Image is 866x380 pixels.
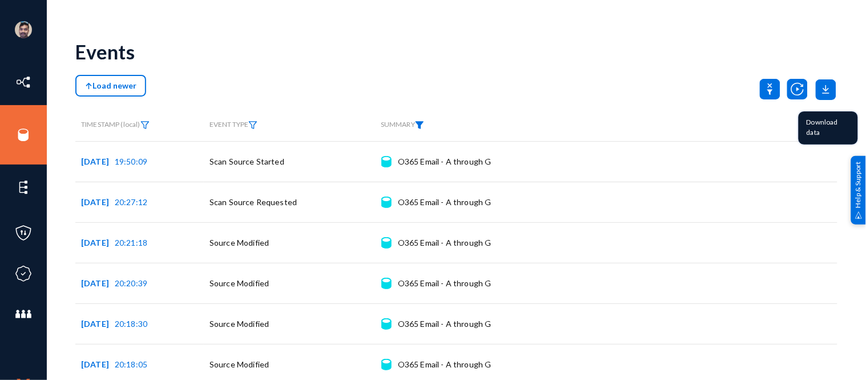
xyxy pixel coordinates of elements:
span: 20:18:05 [115,359,147,369]
div: O365 Email - A through G [398,237,492,249]
img: icon-compliance.svg [15,265,32,282]
div: Events [75,40,135,63]
img: icon-inventory.svg [15,74,32,91]
span: Source Modified [210,359,269,369]
img: icon-members.svg [15,306,32,323]
div: O365 Email - A through G [398,197,492,208]
div: O365 Email - A through G [398,156,492,167]
span: Source Modified [210,319,269,329]
span: 20:21:18 [115,238,147,247]
span: 20:18:30 [115,319,147,329]
span: Scan Source Started [210,157,284,166]
div: Download data [799,111,858,145]
span: [DATE] [81,319,115,329]
span: [DATE] [81,238,115,247]
span: TIMESTAMP (local) [81,120,150,129]
button: Load newer [75,75,146,97]
span: [DATE] [81,278,115,288]
img: help_support.svg [855,211,863,219]
img: icon-sources.svg [15,126,32,143]
img: icon-filter.svg [140,121,150,129]
span: EVENT TYPE [210,121,257,129]
span: Load newer [85,81,136,90]
div: O365 Email - A through G [398,359,492,370]
div: Help & Support [851,155,866,224]
div: O365 Email - A through G [398,278,492,289]
img: icon-source.svg [381,237,391,249]
img: icon-source.svg [381,156,391,167]
span: Scan Source Requested [210,197,297,207]
span: Source Modified [210,238,269,247]
img: icon-source.svg [381,197,391,208]
img: icon-utility-autoscan.svg [787,79,808,99]
img: ACg8ocK1ZkZ6gbMmCU1AeqPIsBvrTWeY1xNXvgxNjkUXxjcqAiPEIvU=s96-c [15,21,32,38]
img: icon-source.svg [381,318,391,330]
img: icon-arrow-above.svg [85,82,92,90]
span: [DATE] [81,359,115,369]
span: 19:50:09 [115,157,147,166]
span: Source Modified [210,278,269,288]
span: SUMMARY [381,120,424,129]
img: icon-source.svg [381,359,391,370]
img: icon-policies.svg [15,225,32,242]
span: 20:20:39 [115,278,147,288]
img: icon-filter-filled.svg [415,121,424,129]
img: icon-elements.svg [15,179,32,196]
img: icon-source.svg [381,278,391,289]
span: [DATE] [81,157,115,166]
img: icon-filter.svg [248,121,257,129]
span: [DATE] [81,197,115,207]
span: 20:27:12 [115,197,147,207]
div: O365 Email - A through G [398,318,492,330]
